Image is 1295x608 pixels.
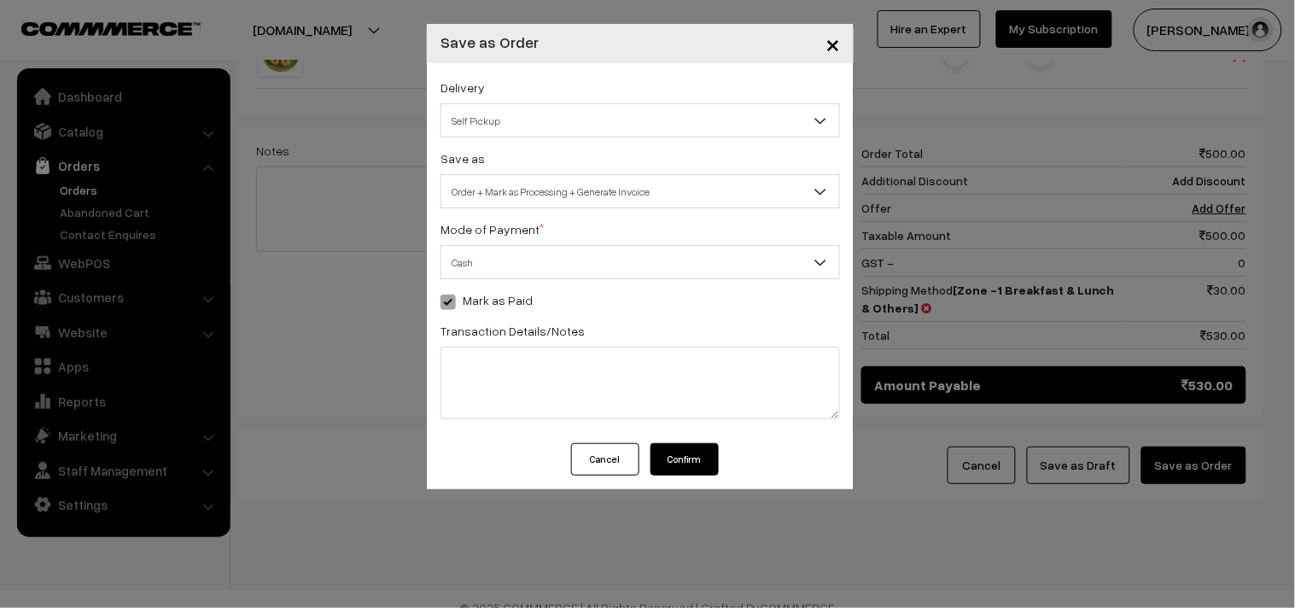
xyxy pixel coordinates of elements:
label: Mark as Paid [440,291,533,309]
span: Self Pickup [440,103,840,137]
button: Close [812,17,854,70]
span: Cash [440,245,840,279]
span: Cash [441,248,839,278]
h4: Save as Order [440,31,539,54]
label: Transaction Details/Notes [440,322,585,340]
label: Save as [440,149,485,167]
button: Cancel [571,443,639,476]
label: Mode of Payment [440,220,544,238]
span: Self Pickup [441,106,839,136]
span: × [825,27,840,59]
span: Order + Mark as Processing + Generate Invoice [441,177,839,207]
span: Order + Mark as Processing + Generate Invoice [440,174,840,208]
label: Delivery [440,79,485,96]
button: Confirm [650,443,719,476]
